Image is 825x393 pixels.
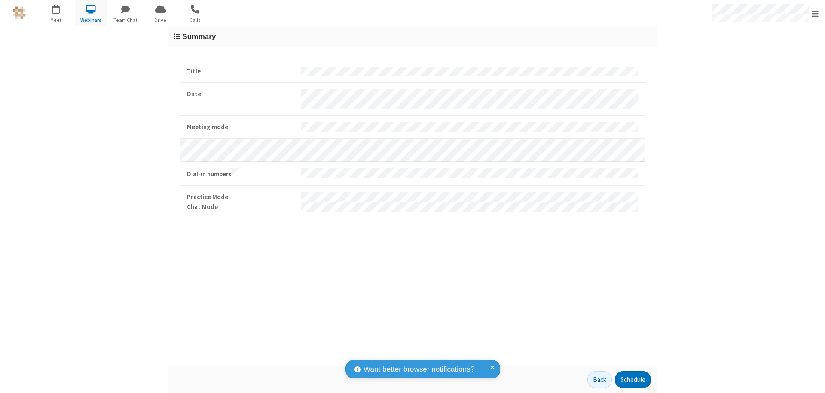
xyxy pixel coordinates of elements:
button: Schedule [615,371,651,388]
span: Team Chat [110,16,142,24]
strong: Dial-in numbers [187,168,295,179]
span: Webinars [75,16,107,24]
img: QA Selenium DO NOT DELETE OR CHANGE [13,6,26,19]
strong: Meeting mode [187,122,295,132]
strong: Title [187,67,295,76]
strong: Date [187,89,295,99]
span: Summary [182,32,216,41]
button: Back [587,371,612,388]
span: Meet [40,16,72,24]
span: Calls [179,16,211,24]
span: Drive [144,16,177,24]
strong: Practice Mode [187,192,295,202]
strong: Chat Mode [187,202,295,212]
span: Want better browser notifications? [364,364,474,375]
